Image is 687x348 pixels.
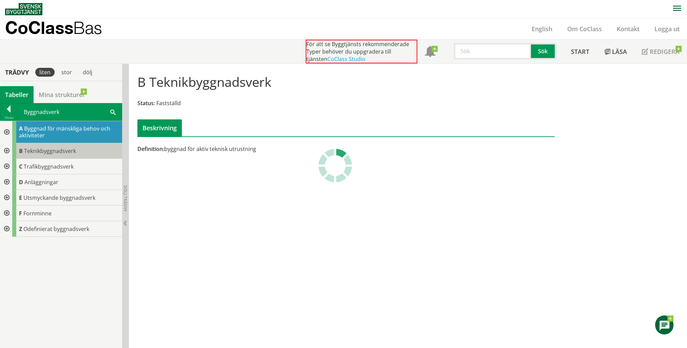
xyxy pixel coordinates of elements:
span: Trafikbyggnadsverk [24,163,74,170]
span: Z [19,225,22,233]
span: D [19,178,23,186]
a: Redigera [634,40,687,63]
button: Sök [531,43,556,59]
div: stor [57,68,76,77]
a: Mina strukturer [34,86,90,103]
span: Status: [137,99,155,107]
span: Dölj trädvy [122,185,128,212]
a: English [524,25,560,33]
div: Beskrivning [137,119,182,136]
img: Svensk Byggtjänst [5,3,42,15]
span: A [19,125,23,132]
span: Notifikationer [425,47,436,58]
input: Sök [454,43,531,59]
a: CoClassBas [5,18,117,39]
span: Odefinierat byggnadsverk [23,225,89,233]
div: byggnad för aktiv teknisk utrustning [137,145,412,153]
div: dölj [79,68,96,77]
span: Byggnad för mänskliga behov och aktiviteter [19,125,110,139]
span: Anläggningar [24,178,58,186]
span: C [19,163,22,170]
span: Teknikbyggnadsverk [24,147,76,155]
span: Start [571,47,589,56]
a: Läsa [597,40,634,63]
span: Läsa [612,47,627,56]
span: Redigera [650,47,680,56]
span: Utsmyckande byggnadsverk [23,194,95,201]
div: För att se Byggtjänsts rekommenderade Typer behöver du uppgradera till tjänsten [306,40,417,63]
div: liten [35,68,55,77]
div: Trädvy [1,69,33,76]
h1: B Teknikbyggnadsverk [137,74,271,89]
img: Laddar [318,149,352,182]
span: F [19,210,22,217]
div: Byggnadsverk [18,103,122,120]
span: Fornminne [23,210,52,217]
a: Kontakt [609,25,647,33]
a: Om CoClass [560,25,609,33]
p: CoClass [5,24,102,32]
span: Bas [73,18,102,38]
div: Tillbaka [0,115,17,120]
span: Fastställd [156,99,181,107]
span: Sök i tabellen [110,108,116,115]
span: Definition: [137,145,164,153]
a: Start [564,40,597,63]
span: E [19,194,22,201]
span: B [19,147,23,155]
a: CoClass Studio [327,55,365,63]
a: Logga ut [647,25,687,33]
